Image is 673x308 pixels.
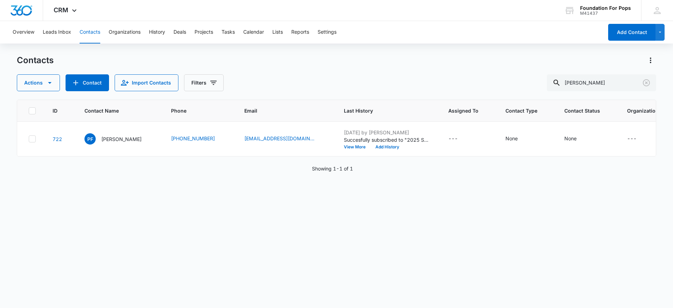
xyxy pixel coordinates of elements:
div: Contact Status - None - Select to Edit Field [564,135,589,143]
button: Add History [371,145,404,149]
span: Phone [171,107,217,114]
span: Contact Status [564,107,600,114]
button: Contacts [80,21,100,43]
div: None [564,135,577,142]
button: History [149,21,165,43]
div: Contact Name - Penny Fomby - Select to Edit Field [84,133,154,145]
button: Deals [174,21,186,43]
button: Clear [641,77,652,88]
span: Organization [627,107,659,114]
button: Actions [645,55,656,66]
button: Filters [184,74,224,91]
span: PF [84,133,96,145]
span: Assigned To [448,107,478,114]
div: account name [580,5,631,11]
a: Navigate to contact details page for Penny Fomby [53,136,62,142]
button: Calendar [243,21,264,43]
div: Assigned To - - Select to Edit Field [448,135,470,143]
button: Add Contact [608,24,655,41]
div: --- [448,135,458,143]
button: Projects [195,21,213,43]
div: Contact Type - None - Select to Edit Field [505,135,530,143]
div: Organization - - Select to Edit Field [627,135,649,143]
button: View More [344,145,371,149]
button: Reports [291,21,309,43]
div: account id [580,11,631,16]
button: Tasks [222,21,235,43]
span: ID [53,107,57,114]
input: Search Contacts [547,74,656,91]
div: None [505,135,518,142]
a: [PHONE_NUMBER] [171,135,215,142]
div: Email - cfomby@dearborn.gov - Select to Edit Field [244,135,327,143]
button: Leads Inbox [43,21,71,43]
p: [PERSON_NAME] [101,135,142,143]
div: Phone - (313) 312-6185 - Select to Edit Field [171,135,227,143]
a: [EMAIL_ADDRESS][DOMAIN_NAME] [244,135,314,142]
button: Lists [272,21,283,43]
p: Succesfully subscribed to "2025 Swing For Change List". [344,136,431,143]
button: Actions [17,74,60,91]
button: Overview [13,21,34,43]
p: Showing 1-1 of 1 [312,165,353,172]
h1: Contacts [17,55,54,66]
span: Last History [344,107,421,114]
button: Add Contact [66,74,109,91]
span: Contact Name [84,107,144,114]
p: [DATE] by [PERSON_NAME] [344,129,431,136]
span: Email [244,107,317,114]
div: --- [627,135,637,143]
button: Settings [318,21,336,43]
button: Import Contacts [115,74,178,91]
span: CRM [54,6,68,14]
button: Organizations [109,21,141,43]
span: Contact Type [505,107,537,114]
